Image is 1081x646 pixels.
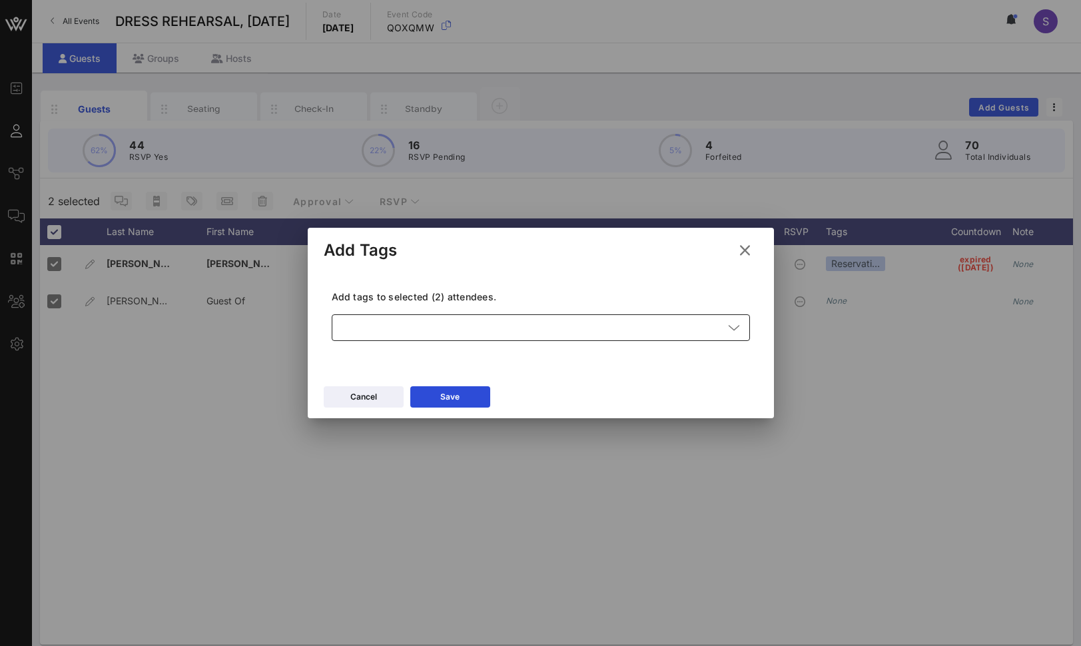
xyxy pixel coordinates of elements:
[350,390,377,404] div: Cancel
[440,390,460,404] div: Save
[324,386,404,408] button: Cancel
[332,290,750,304] p: Add tags to selected (2) attendees.
[324,240,398,260] div: Add Tags
[410,386,490,408] button: Save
